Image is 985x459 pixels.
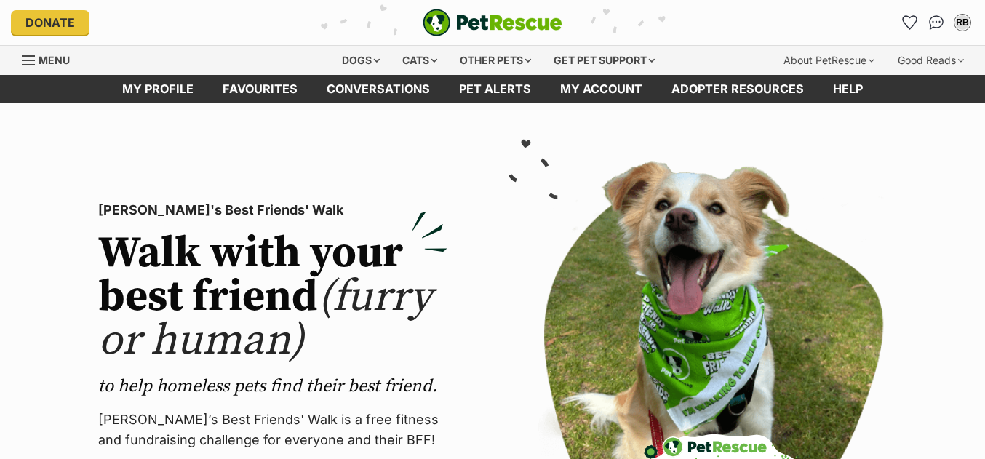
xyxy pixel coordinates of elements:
h2: Walk with your best friend [98,232,447,363]
div: About PetRescue [773,46,885,75]
div: Cats [392,46,447,75]
div: Good Reads [888,46,974,75]
div: Get pet support [543,46,665,75]
a: Help [818,75,877,103]
p: [PERSON_NAME]'s Best Friends' Walk [98,200,447,220]
a: Favourites [208,75,312,103]
a: Favourites [898,11,922,34]
a: Donate [11,10,89,35]
a: Pet alerts [444,75,546,103]
div: Other pets [450,46,541,75]
button: My account [951,11,974,34]
a: My account [546,75,657,103]
a: Conversations [925,11,948,34]
p: to help homeless pets find their best friend. [98,375,447,398]
ul: Account quick links [898,11,974,34]
a: Adopter resources [657,75,818,103]
a: My profile [108,75,208,103]
a: PetRescue [423,9,562,36]
img: logo-e224e6f780fb5917bec1dbf3a21bbac754714ae5b6737aabdf751b685950b380.svg [423,9,562,36]
span: (furry or human) [98,270,432,368]
div: RB [955,15,970,30]
a: conversations [312,75,444,103]
p: [PERSON_NAME]’s Best Friends' Walk is a free fitness and fundraising challenge for everyone and t... [98,410,447,450]
a: Menu [22,46,80,72]
div: Dogs [332,46,390,75]
img: chat-41dd97257d64d25036548639549fe6c8038ab92f7586957e7f3b1b290dea8141.svg [929,15,944,30]
span: Menu [39,54,70,66]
